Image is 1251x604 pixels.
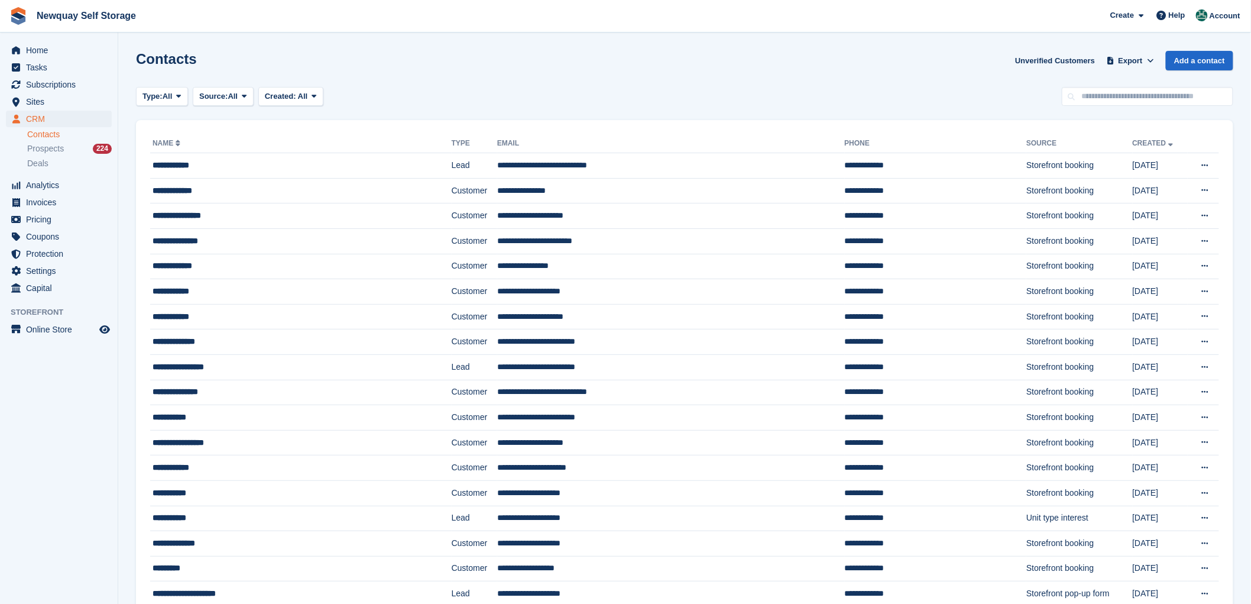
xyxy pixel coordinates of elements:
td: Storefront booking [1026,456,1132,481]
td: Storefront booking [1026,153,1132,179]
img: stora-icon-8386f47178a22dfd0bd8f6a31ec36ba5ce8667c1dd55bd0f319d3a0aa187defe.svg [9,7,27,25]
a: menu [6,246,112,262]
a: Deals [27,157,112,170]
a: menu [6,228,112,245]
td: [DATE] [1133,405,1188,431]
td: [DATE] [1133,254,1188,279]
a: Contacts [27,129,112,140]
td: Storefront booking [1026,354,1132,380]
button: Created: All [258,87,323,106]
span: Help [1169,9,1185,21]
td: [DATE] [1133,178,1188,204]
div: 224 [93,144,112,154]
td: Lead [452,506,497,531]
span: Home [26,42,97,59]
span: Invoices [26,194,97,211]
a: menu [6,321,112,338]
button: Source: All [193,87,254,106]
td: Storefront booking [1026,254,1132,279]
td: Storefront booking [1026,304,1132,330]
td: [DATE] [1133,204,1188,229]
a: Preview store [98,322,112,337]
span: Analytics [26,177,97,193]
a: Name [153,139,183,147]
td: Storefront booking [1026,430,1132,456]
a: Prospects 224 [27,143,112,155]
td: Customer [452,204,497,229]
span: Settings [26,263,97,279]
span: Prospects [27,143,64,154]
td: [DATE] [1133,304,1188,330]
td: Customer [452,380,497,405]
span: Source: [199,91,228,102]
td: Storefront booking [1026,178,1132,204]
span: CRM [26,111,97,127]
td: Customer [452,228,497,254]
td: Customer [452,330,497,355]
span: Type: [142,91,163,102]
a: menu [6,177,112,193]
th: Email [497,134,845,153]
td: Customer [452,430,497,456]
td: Storefront booking [1026,380,1132,405]
td: [DATE] [1133,556,1188,582]
td: [DATE] [1133,480,1188,506]
th: Source [1026,134,1132,153]
a: Unverified Customers [1010,51,1100,70]
td: Storefront booking [1026,531,1132,557]
span: Export [1119,55,1143,67]
td: Customer [452,254,497,279]
a: menu [6,59,112,76]
td: Customer [452,456,497,481]
td: Lead [452,153,497,179]
button: Type: All [136,87,188,106]
td: Storefront booking [1026,480,1132,506]
span: Storefront [11,306,118,318]
span: Tasks [26,59,97,76]
span: All [163,91,173,102]
a: Newquay Self Storage [32,6,141,25]
a: menu [6,111,112,127]
td: [DATE] [1133,380,1188,405]
td: Customer [452,279,497,305]
td: Storefront booking [1026,204,1132,229]
a: Add a contact [1166,51,1233,70]
a: menu [6,280,112,296]
td: [DATE] [1133,330,1188,355]
a: Created [1133,139,1176,147]
img: JON [1196,9,1208,21]
td: [DATE] [1133,354,1188,380]
span: Capital [26,280,97,296]
a: menu [6,211,112,228]
td: Customer [452,480,497,506]
td: [DATE] [1133,506,1188,531]
span: Subscriptions [26,76,97,93]
a: menu [6,263,112,279]
a: menu [6,194,112,211]
td: Customer [452,556,497,582]
span: Online Store [26,321,97,338]
td: [DATE] [1133,153,1188,179]
span: All [298,92,308,101]
button: Export [1104,51,1156,70]
td: Customer [452,405,497,431]
span: Sites [26,93,97,110]
td: Customer [452,531,497,557]
td: Lead [452,354,497,380]
th: Type [452,134,497,153]
span: Coupons [26,228,97,245]
th: Phone [845,134,1027,153]
span: Account [1210,10,1240,22]
a: menu [6,76,112,93]
a: menu [6,42,112,59]
td: Storefront booking [1026,405,1132,431]
span: Protection [26,246,97,262]
td: [DATE] [1133,456,1188,481]
a: menu [6,93,112,110]
td: Customer [452,304,497,330]
span: Create [1110,9,1134,21]
span: Deals [27,158,48,169]
span: Created: [265,92,296,101]
td: [DATE] [1133,531,1188,557]
td: Storefront booking [1026,330,1132,355]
